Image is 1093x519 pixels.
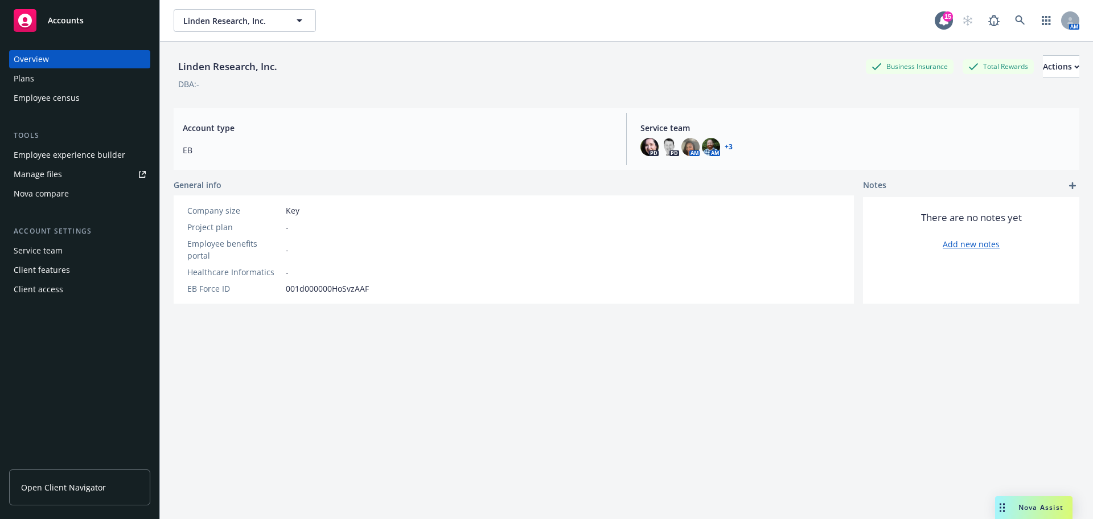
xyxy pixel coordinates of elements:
[286,205,299,216] span: Key
[14,146,125,164] div: Employee experience builder
[1035,9,1058,32] a: Switch app
[9,146,150,164] a: Employee experience builder
[187,283,281,295] div: EB Force ID
[943,11,953,22] div: 15
[286,266,289,278] span: -
[681,138,700,156] img: photo
[866,59,954,73] div: Business Insurance
[9,5,150,36] a: Accounts
[9,89,150,107] a: Employee census
[1043,55,1079,78] button: Actions
[14,242,63,260] div: Service team
[640,122,1070,134] span: Service team
[9,130,150,141] div: Tools
[1018,502,1063,512] span: Nova Assist
[640,138,659,156] img: photo
[183,15,282,27] span: Linden Research, Inc.
[963,59,1034,73] div: Total Rewards
[1066,179,1079,193] a: add
[9,261,150,279] a: Client features
[187,221,281,233] div: Project plan
[725,144,733,150] a: +3
[9,280,150,299] a: Client access
[14,280,63,299] div: Client access
[174,9,316,32] button: Linden Research, Inc.
[14,185,69,203] div: Nova compare
[943,238,1000,250] a: Add new notes
[178,78,199,90] div: DBA: -
[174,59,282,74] div: Linden Research, Inc.
[9,70,150,88] a: Plans
[9,185,150,203] a: Nova compare
[1043,56,1079,77] div: Actions
[174,179,221,191] span: General info
[14,70,34,88] div: Plans
[921,211,1022,224] span: There are no notes yet
[286,283,369,295] span: 001d000000HoSvzAAF
[286,244,289,256] span: -
[187,205,281,216] div: Company size
[863,179,886,193] span: Notes
[286,221,289,233] span: -
[48,16,84,25] span: Accounts
[9,50,150,68] a: Overview
[9,226,150,237] div: Account settings
[9,242,150,260] a: Service team
[702,138,720,156] img: photo
[14,165,62,183] div: Manage files
[661,138,679,156] img: photo
[995,496,1073,519] button: Nova Assist
[187,266,281,278] div: Healthcare Informatics
[983,9,1005,32] a: Report a Bug
[187,238,281,261] div: Employee benefits portal
[21,481,106,493] span: Open Client Navigator
[9,165,150,183] a: Manage files
[956,9,979,32] a: Start snowing
[1009,9,1032,32] a: Search
[183,122,613,134] span: Account type
[14,261,70,279] div: Client features
[14,50,49,68] div: Overview
[995,496,1009,519] div: Drag to move
[183,144,613,156] span: EB
[14,89,80,107] div: Employee census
